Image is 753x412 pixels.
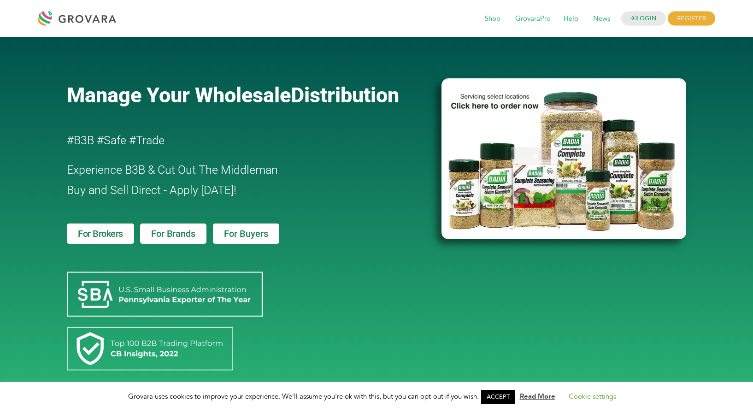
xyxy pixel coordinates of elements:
span: For Brokers [78,229,123,238]
a: Read More [520,392,555,401]
span: REGISTER [668,12,715,26]
a: Manage Your WholesaleDistribution [67,83,426,107]
span: Help [557,10,585,28]
span: Shop [478,10,507,28]
span: Distribution [291,83,399,107]
span: Experience B3B & Cut Out The Middleman [67,163,278,177]
a: For Brokers [67,224,134,244]
a: Cookie settings [569,392,616,401]
a: News [587,14,617,24]
span: Grovara uses cookies to improve your experience. We'll assume you're ok with this, but you can op... [128,392,625,401]
span: For Buyers [224,229,268,238]
span: News [587,10,617,28]
a: Help [557,14,585,24]
a: For Buyers [213,224,279,244]
a: Shop [478,14,507,24]
span: GrovaraPro [509,10,557,28]
span: Buy and Sell Direct - Apply [DATE]! [67,183,236,197]
a: For Brands [140,224,206,244]
a: GrovaraPro [509,14,557,24]
span: Manage Your Wholesale [67,83,291,107]
h2: #B3B #Safe #Trade [67,130,388,151]
span: For Brands [151,229,195,238]
a: ACCEPT [481,390,515,404]
a: LOGIN [621,12,666,26]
